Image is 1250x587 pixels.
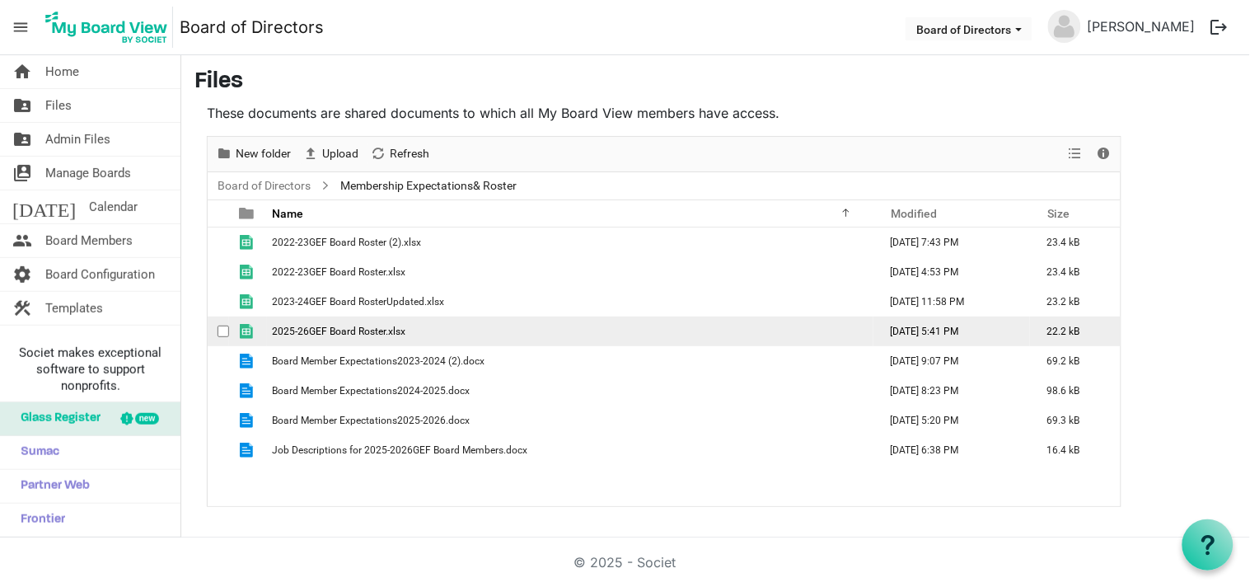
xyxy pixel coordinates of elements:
a: My Board View Logo [40,7,180,48]
a: [PERSON_NAME] [1081,10,1202,43]
td: 2022-23GEF Board Roster (2).xlsx is template cell column header Name [267,228,873,257]
span: Job Descriptions for 2025-2026GEF Board Members.docx [272,444,527,456]
span: Board Member Expectations2024-2025.docx [272,385,470,397]
button: Board of Directors dropdownbutton [906,17,1032,40]
td: 22.2 kB is template cell column header Size [1030,317,1121,346]
td: Board Member Expectations2025-2026.docx is template cell column header Name [267,406,873,435]
span: settings [12,258,32,291]
span: [DATE] [12,190,76,223]
td: checkbox [208,287,229,317]
td: is template cell column header type [229,346,267,376]
td: 98.6 kB is template cell column header Size [1030,376,1121,406]
span: 2022-23GEF Board Roster (2).xlsx [272,237,421,248]
button: Refresh [368,143,433,164]
img: no-profile-picture.svg [1048,10,1081,43]
a: © 2025 - Societ [574,554,676,571]
img: My Board View Logo [40,7,173,48]
td: July 14, 2025 5:41 PM column header Modified [873,317,1030,346]
td: July 20, 2025 6:38 PM column header Modified [873,435,1030,465]
div: new [135,413,159,425]
td: checkbox [208,317,229,346]
button: Upload [300,143,362,164]
span: folder_shared [12,123,32,156]
td: checkbox [208,376,229,406]
td: Board Member Expectations2024-2025.docx is template cell column header Name [267,376,873,406]
td: is template cell column header type [229,287,267,317]
span: Admin Files [45,123,110,156]
td: is template cell column header type [229,317,267,346]
div: View [1062,137,1090,171]
button: Details [1093,143,1116,164]
span: Manage Boards [45,157,131,190]
span: construction [12,292,32,325]
span: 2022-23GEF Board Roster.xlsx [272,266,405,278]
td: checkbox [208,346,229,376]
span: Board Members [45,224,133,257]
button: New folder [213,143,294,164]
span: Frontier [12,504,65,537]
span: home [12,55,32,88]
span: Glass Register [12,402,101,435]
span: menu [5,12,36,43]
a: Board of Directors [214,176,314,196]
div: Refresh [364,137,435,171]
td: 23.4 kB is template cell column header Size [1030,257,1121,287]
span: Name [272,207,303,220]
td: November 13, 2023 11:58 PM column header Modified [873,287,1030,317]
td: is template cell column header type [229,228,267,257]
p: These documents are shared documents to which all My Board View members have access. [207,103,1121,123]
span: Home [45,55,79,88]
td: July 14, 2025 5:20 PM column header Modified [873,406,1030,435]
button: View dropdownbutton [1065,143,1085,164]
td: 69.3 kB is template cell column header Size [1030,406,1121,435]
span: people [12,224,32,257]
td: is template cell column header type [229,435,267,465]
span: switch_account [12,157,32,190]
td: 2022-23GEF Board Roster.xlsx is template cell column header Name [267,257,873,287]
span: Size [1047,207,1070,220]
div: Upload [297,137,364,171]
div: Details [1090,137,1118,171]
td: September 18, 2024 8:23 PM column header Modified [873,376,1030,406]
span: 2025-26GEF Board Roster.xlsx [272,326,405,337]
span: Societ makes exceptional software to support nonprofits. [7,345,173,394]
td: checkbox [208,406,229,435]
span: Partner Web [12,470,90,503]
span: Upload [321,143,360,164]
td: 69.2 kB is template cell column header Size [1030,346,1121,376]
button: logout [1202,10,1237,45]
div: New folder [210,137,297,171]
td: 2023-24GEF Board RosterUpdated.xlsx is template cell column header Name [267,287,873,317]
span: New folder [234,143,293,164]
span: Board Member Expectations2025-2026.docx [272,415,470,426]
span: Sumac [12,436,59,469]
td: is template cell column header type [229,406,267,435]
span: Calendar [89,190,138,223]
span: Refresh [388,143,431,164]
span: Board Configuration [45,258,155,291]
td: 23.4 kB is template cell column header Size [1030,228,1121,257]
td: is template cell column header type [229,257,267,287]
td: 2025-26GEF Board Roster.xlsx is template cell column header Name [267,317,873,346]
span: Membership Expectations& Roster [337,176,520,196]
td: checkbox [208,435,229,465]
td: August 20, 2023 9:07 PM column header Modified [873,346,1030,376]
span: Modified [891,207,937,220]
span: Board Member Expectations2023-2024 (2).docx [272,355,485,367]
a: Board of Directors [180,11,324,44]
span: Files [45,89,72,122]
td: 23.2 kB is template cell column header Size [1030,287,1121,317]
span: folder_shared [12,89,32,122]
td: 16.4 kB is template cell column header Size [1030,435,1121,465]
td: Job Descriptions for 2025-2026GEF Board Members.docx is template cell column header Name [267,435,873,465]
td: Board Member Expectations2023-2024 (2).docx is template cell column header Name [267,346,873,376]
td: January 09, 2023 7:43 PM column header Modified [873,228,1030,257]
span: Templates [45,292,103,325]
td: checkbox [208,257,229,287]
td: January 09, 2023 4:53 PM column header Modified [873,257,1030,287]
h3: Files [194,68,1237,96]
span: 2023-24GEF Board RosterUpdated.xlsx [272,296,444,308]
td: checkbox [208,228,229,257]
td: is template cell column header type [229,376,267,406]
